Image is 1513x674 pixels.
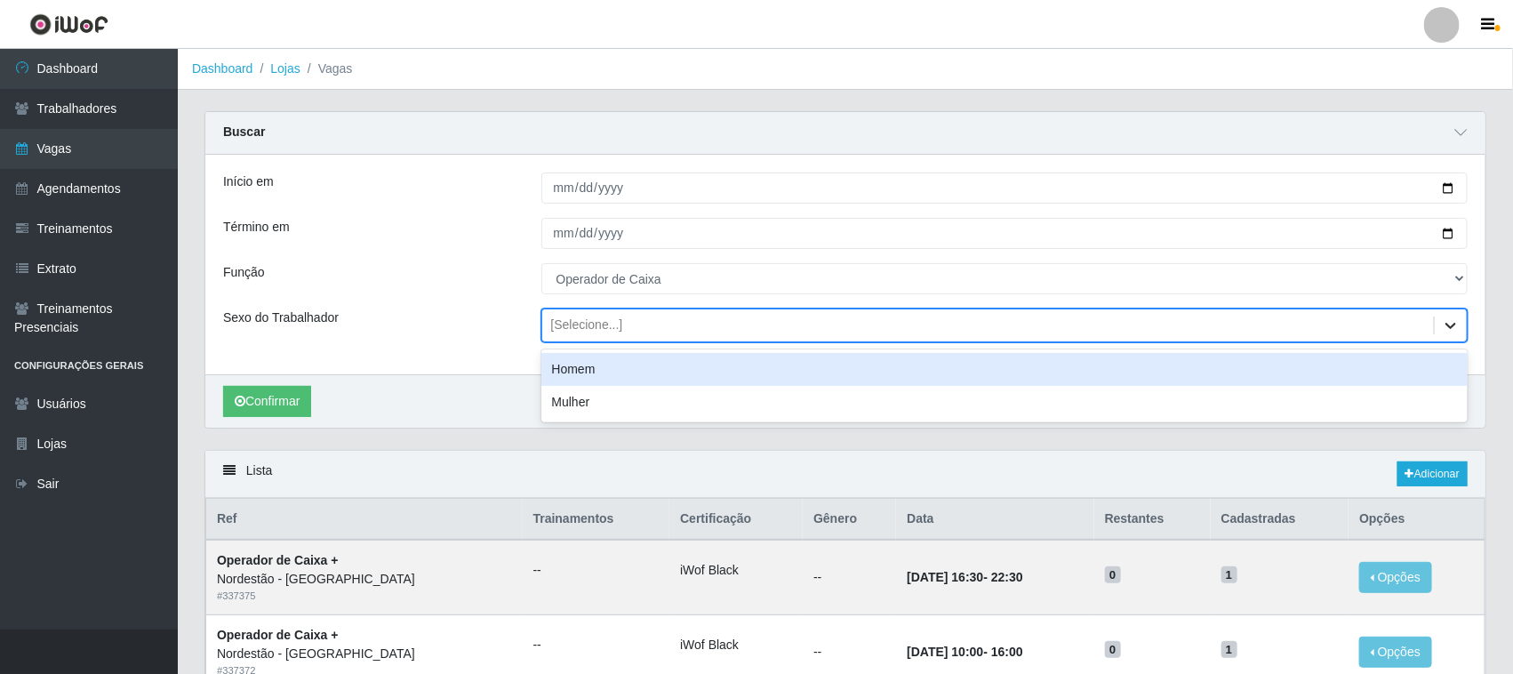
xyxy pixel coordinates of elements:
[541,218,1469,249] input: 00/00/0000
[1359,637,1432,668] button: Opções
[533,561,660,580] ul: --
[223,309,339,327] label: Sexo do Trabalhador
[541,386,1469,419] div: Mulher
[669,499,803,541] th: Certificação
[270,61,300,76] a: Lojas
[907,645,983,659] time: [DATE] 10:00
[1349,499,1485,541] th: Opções
[1397,461,1468,486] a: Adicionar
[551,317,623,335] div: [Selecione...]
[217,645,512,663] div: Nordestão - [GEOGRAPHIC_DATA]
[300,60,353,78] li: Vagas
[907,570,983,584] time: [DATE] 16:30
[223,173,274,191] label: Início em
[991,645,1023,659] time: 16:00
[1221,566,1237,584] span: 1
[1105,641,1121,659] span: 0
[541,173,1469,204] input: 00/00/0000
[223,218,290,237] label: Término em
[192,61,253,76] a: Dashboard
[178,49,1513,90] nav: breadcrumb
[29,13,108,36] img: CoreUI Logo
[1221,641,1237,659] span: 1
[896,499,1093,541] th: Data
[1359,562,1432,593] button: Opções
[523,499,670,541] th: Trainamentos
[223,263,265,282] label: Função
[680,636,792,654] li: iWof Black
[907,645,1022,659] strong: -
[217,628,339,642] strong: Operador de Caixa +
[217,553,339,567] strong: Operador de Caixa +
[803,540,896,614] td: --
[803,499,896,541] th: Gênero
[541,353,1469,386] div: Homem
[680,561,792,580] li: iWof Black
[1094,499,1211,541] th: Restantes
[533,636,660,654] ul: --
[217,570,512,589] div: Nordestão - [GEOGRAPHIC_DATA]
[1211,499,1349,541] th: Cadastradas
[223,386,311,417] button: Confirmar
[205,451,1485,498] div: Lista
[907,570,1022,584] strong: -
[1105,566,1121,584] span: 0
[206,499,523,541] th: Ref
[217,589,512,604] div: # 337375
[991,570,1023,584] time: 22:30
[223,124,265,139] strong: Buscar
